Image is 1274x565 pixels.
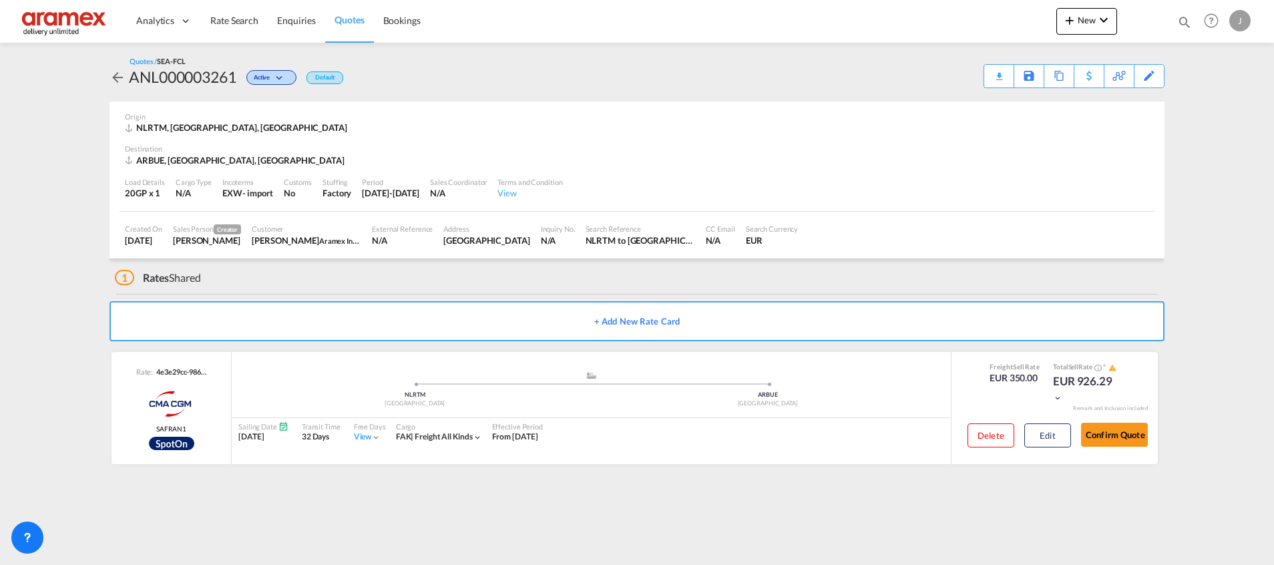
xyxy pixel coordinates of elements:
[153,367,206,377] div: 4e3e29cc-9865-4458-ba1b-8ad821441172.05491ab8-75a8-340c-8021-bdd94878d6d8
[1081,423,1148,447] button: Confirm Quote
[541,224,575,234] div: Inquiry No.
[335,14,364,25] span: Quotes
[1053,362,1120,373] div: Total Rate
[136,122,347,133] span: NLRTM, [GEOGRAPHIC_DATA], [GEOGRAPHIC_DATA]
[473,433,482,442] md-icon: icon-chevron-down
[222,187,242,199] div: EXW
[430,187,487,199] div: N/A
[354,421,386,431] div: Free Days
[584,372,600,379] md-icon: assets/icons/custom/ship-fill.svg
[125,144,1149,154] div: Destination
[1102,363,1107,371] span: Subject to Remarks
[1053,373,1120,405] div: EUR 926.29
[1013,363,1024,371] span: Sell
[492,431,538,443] div: From 13 Oct 2025
[586,224,695,234] div: Search Reference
[110,69,126,85] md-icon: icon-arrow-left
[497,187,562,199] div: View
[372,234,433,246] div: N/A
[1096,12,1112,28] md-icon: icon-chevron-down
[125,187,165,199] div: 20GP x 1
[176,177,212,187] div: Cargo Type
[236,66,300,87] div: Change Status Here
[278,421,288,431] md-icon: Schedules Available
[20,6,110,36] img: dca169e0c7e311edbe1137055cab269e.png
[991,67,1007,77] md-icon: icon-download
[383,15,421,26] span: Bookings
[110,66,129,87] div: icon-arrow-left
[156,424,186,433] span: SAFRAN1
[1200,9,1223,32] span: Help
[115,270,134,285] span: 1
[706,234,735,246] div: N/A
[149,437,194,450] div: Rollable available
[323,177,351,187] div: Stuffing
[592,399,945,408] div: [GEOGRAPHIC_DATA]
[541,234,575,246] div: N/A
[242,187,273,199] div: - import
[1068,363,1079,371] span: Sell
[238,399,592,408] div: [GEOGRAPHIC_DATA]
[372,224,433,234] div: External Reference
[129,66,236,87] div: ANL000003261
[319,235,542,246] span: Aramex International – [GEOGRAPHIC_DATA], [GEOGRAPHIC_DATA]
[1200,9,1229,33] div: Help
[371,433,381,442] md-icon: icon-chevron-down
[1229,10,1251,31] div: J
[497,177,562,187] div: Terms and Condition
[430,177,487,187] div: Sales Coordinator
[110,301,1164,341] button: + Add New Rate Card
[125,112,1149,122] div: Origin
[302,421,341,431] div: Transit Time
[277,15,316,26] span: Enquiries
[1053,393,1062,403] md-icon: icon-chevron-down
[238,421,288,431] div: Sailing Date
[284,187,312,199] div: No
[443,234,529,246] div: Dubai
[173,224,241,234] div: Sales Person
[238,431,288,443] div: [DATE]
[323,187,351,199] div: Factory Stuffing
[362,177,419,187] div: Period
[746,234,799,246] div: EUR
[210,15,258,26] span: Rate Search
[125,224,162,234] div: Created On
[396,431,415,441] span: FAK
[246,70,296,85] div: Change Status Here
[1014,65,1044,87] div: Save As Template
[306,71,343,84] div: Default
[492,431,538,441] span: From [DATE]
[1177,15,1192,29] md-icon: icon-magnify
[1108,364,1116,372] md-icon: icon-alert
[254,73,273,86] span: Active
[746,224,799,234] div: Search Currency
[990,362,1040,371] div: Freight Rate
[130,56,186,66] div: Quotes /SEA-FCL
[991,65,1007,77] div: Quote PDF is not available at this time
[214,224,241,234] span: Creator
[1092,363,1102,373] button: Spot Rates are dynamic & can fluctuate with time
[396,431,473,443] div: freight all kinds
[149,437,194,450] img: CMA_CGM_Spot.png
[138,387,205,421] img: CMACGM Spot
[302,431,341,443] div: 32 Days
[706,224,735,234] div: CC Email
[125,122,351,134] div: NLRTM, Rotterdam, Europe
[157,57,185,65] span: SEA-FCL
[990,371,1040,385] div: EUR 350.00
[252,224,361,234] div: Customer
[115,270,201,285] div: Shared
[1177,15,1192,35] div: icon-magnify
[396,421,482,431] div: Cargo
[443,224,529,234] div: Address
[586,234,695,246] div: NLRTM to ARBUE / 14 Oct 2025
[362,187,419,199] div: 14 Oct 2025
[1107,363,1116,373] button: icon-alert
[1056,8,1117,35] button: icon-plus 400-fgNewicon-chevron-down
[592,391,945,399] div: ARBUE
[252,234,361,246] div: Mohamed Bazil Khan
[411,431,413,441] span: |
[273,75,289,82] md-icon: icon-chevron-down
[136,367,154,377] span: Rate:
